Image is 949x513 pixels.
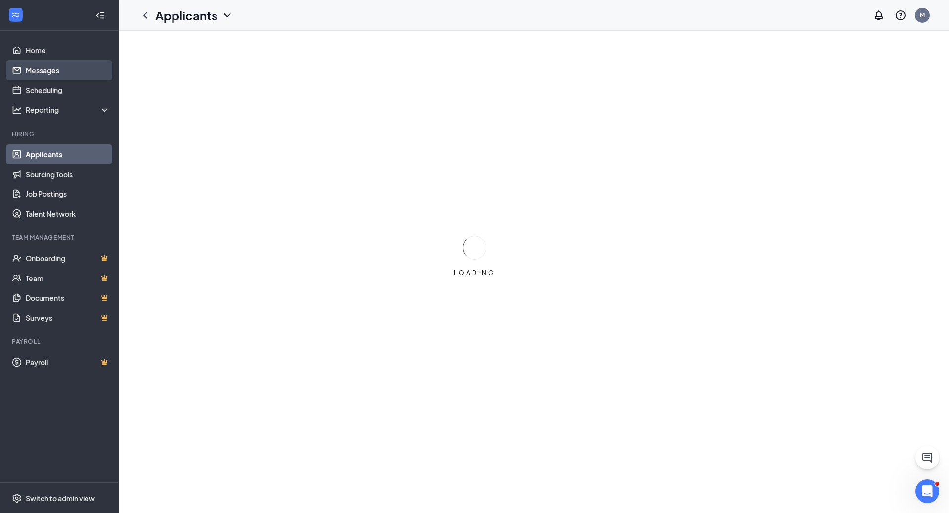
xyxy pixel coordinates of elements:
[26,248,110,268] a: OnboardingCrown
[26,60,110,80] a: Messages
[26,493,95,503] div: Switch to admin view
[155,7,217,24] h1: Applicants
[11,10,21,20] svg: WorkstreamLogo
[920,11,925,19] div: M
[873,9,885,21] svg: Notifications
[12,337,108,346] div: Payroll
[26,204,110,224] a: Talent Network
[26,268,110,288] a: TeamCrown
[895,9,906,21] svg: QuestionInfo
[139,9,151,21] svg: ChevronLeft
[26,41,110,60] a: Home
[450,269,499,277] div: LOADING
[26,288,110,308] a: DocumentsCrown
[221,9,233,21] svg: ChevronDown
[12,493,22,503] svg: Settings
[26,184,110,204] a: Job Postings
[915,446,939,469] button: ChatActive
[915,479,939,503] iframe: Intercom live chat
[12,130,108,138] div: Hiring
[12,233,108,242] div: Team Management
[26,144,110,164] a: Applicants
[26,80,110,100] a: Scheduling
[12,105,22,115] svg: Analysis
[921,452,933,464] svg: ChatActive
[95,10,105,20] svg: Collapse
[26,352,110,372] a: PayrollCrown
[26,105,111,115] div: Reporting
[26,164,110,184] a: Sourcing Tools
[26,308,110,327] a: SurveysCrown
